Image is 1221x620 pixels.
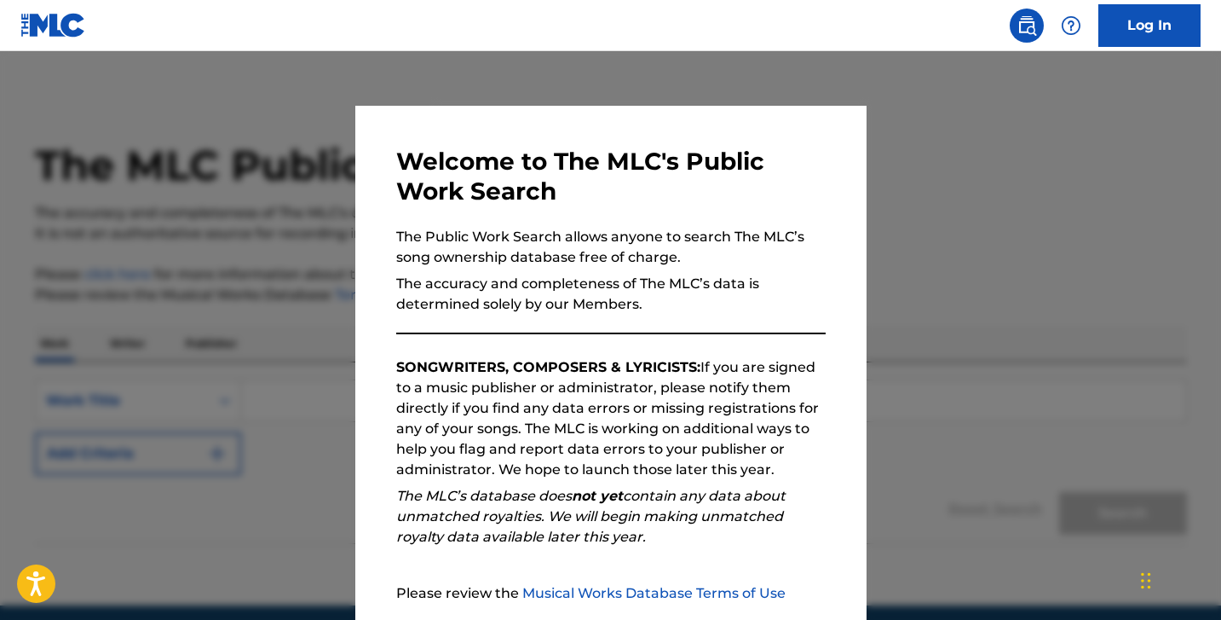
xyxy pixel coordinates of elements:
em: The MLC’s database does contain any data about unmatched royalties. We will begin making unmatche... [396,488,786,545]
a: Musical Works Database Terms of Use [522,585,786,601]
p: The Public Work Search allows anyone to search The MLC’s song ownership database free of charge. [396,227,826,268]
div: Help [1054,9,1088,43]
iframe: Chat Widget [1136,538,1221,620]
img: search [1017,15,1037,36]
p: If you are signed to a music publisher or administrator, please notify them directly if you find ... [396,357,826,480]
img: MLC Logo [20,13,86,38]
p: Please review the [396,583,826,604]
img: help [1061,15,1081,36]
div: Drag [1141,555,1151,606]
strong: SONGWRITERS, COMPOSERS & LYRICISTS: [396,359,700,375]
h3: Welcome to The MLC's Public Work Search [396,147,826,206]
a: Log In [1098,4,1201,47]
p: The accuracy and completeness of The MLC’s data is determined solely by our Members. [396,274,826,315]
a: Public Search [1010,9,1044,43]
strong: not yet [572,488,623,504]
